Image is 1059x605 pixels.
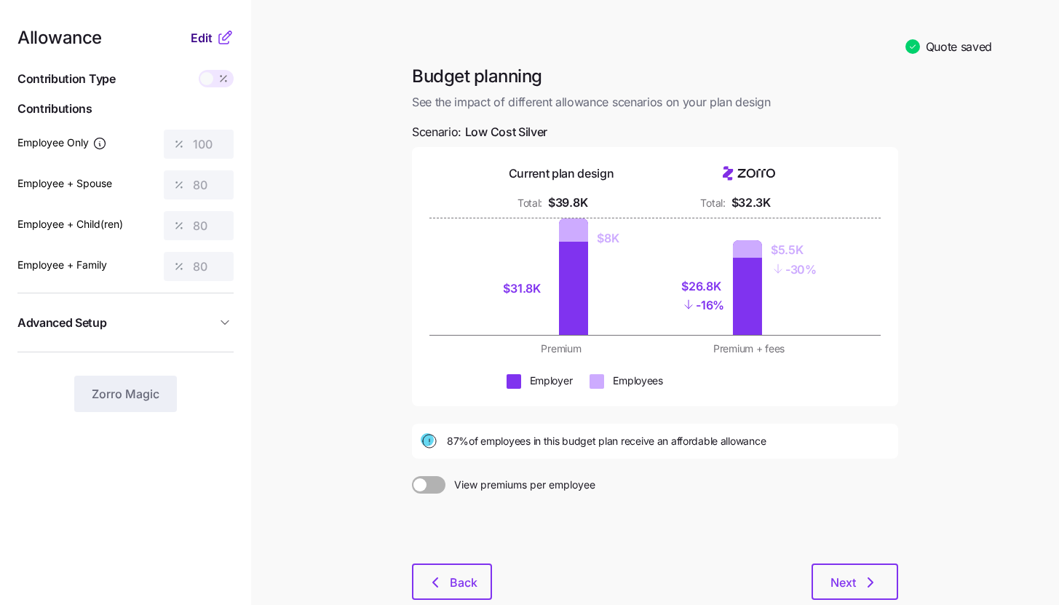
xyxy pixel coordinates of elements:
[17,100,234,118] span: Contributions
[447,434,766,448] span: 87% of employees in this budget plan receive an affordable allowance
[450,574,477,591] span: Back
[509,165,614,183] div: Current plan design
[476,341,646,356] div: Premium
[731,194,771,212] div: $32.3K
[17,70,116,88] span: Contribution Type
[613,373,662,388] div: Employees
[681,277,724,296] div: $26.8K
[412,93,898,111] span: See the impact of different allowance scenarios on your plan design
[17,257,107,273] label: Employee + Family
[191,29,216,47] button: Edit
[465,123,547,141] span: Low Cost Silver
[548,194,587,212] div: $39.8K
[503,280,550,298] div: $31.8K
[17,216,123,232] label: Employee + Child(ren)
[445,476,595,494] span: View premiums per employee
[681,295,724,315] div: - 16%
[771,241,817,259] div: $5.5K
[17,135,107,151] label: Employee Only
[92,385,159,403] span: Zorro Magic
[17,29,102,47] span: Allowance
[17,175,112,191] label: Employee + Spouse
[191,29,213,47] span: Edit
[926,38,992,56] span: Quote saved
[517,196,542,210] div: Total:
[700,196,725,210] div: Total:
[412,65,898,87] h1: Budget planning
[74,376,177,412] button: Zorro Magic
[771,259,817,279] div: - 30%
[412,123,547,141] span: Scenario:
[17,305,234,341] button: Advanced Setup
[830,574,856,591] span: Next
[17,314,107,332] span: Advanced Setup
[530,373,573,388] div: Employer
[664,341,834,356] div: Premium + fees
[812,564,898,600] button: Next
[597,229,619,248] div: $8K
[412,564,492,600] button: Back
